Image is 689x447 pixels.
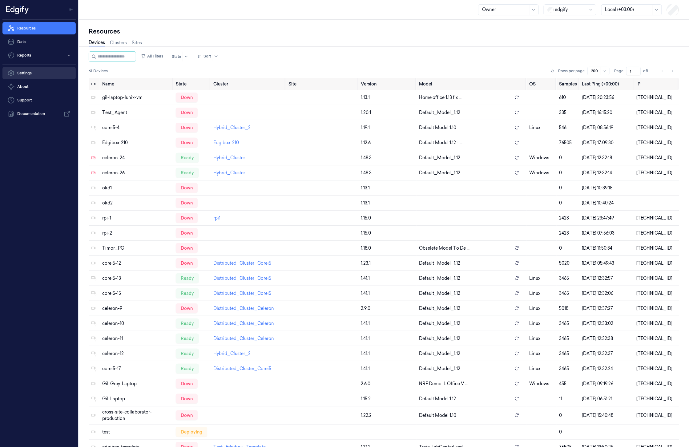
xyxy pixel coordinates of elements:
[2,108,76,120] a: Documentation
[361,275,414,282] div: 1.41.1
[102,94,171,101] div: gil-laptop-lunix-vm
[637,94,677,101] div: [TECHNICAL_ID]
[559,320,577,327] div: 3465
[419,320,460,327] span: Default_Model_1.12
[361,366,414,372] div: 1.41.1
[559,350,577,357] div: 3465
[419,290,460,297] span: Default_Model_1.12
[559,125,577,131] div: 546
[559,260,577,267] div: 5020
[419,366,460,372] span: Default_Model_1.12
[582,140,632,146] div: [DATE] 17:09:30
[637,260,677,267] div: [TECHNICAL_ID]
[559,366,577,372] div: 3465
[529,366,554,372] p: linux
[102,409,171,422] div: cross-site-collaborator-production
[213,291,271,296] a: Distributed_Cluster_Corei5
[102,215,171,221] div: rpi-1
[176,153,199,163] div: ready
[559,412,577,419] div: 0
[2,49,76,61] button: Reports
[213,125,251,130] a: Hybrid_Cluster_2
[89,68,108,74] span: 61 Devices
[419,260,460,267] span: Default_Model_1.12
[176,364,199,374] div: ready
[582,412,632,419] div: [DATE] 15:40:48
[361,396,414,402] div: 1.15.2
[361,260,414,267] div: 1.23.1
[637,155,677,161] div: [TECHNICAL_ID]
[173,78,211,90] th: State
[213,215,220,221] a: rpi1
[213,170,245,176] a: Hybrid_Cluster
[102,230,171,236] div: rpi-2
[529,170,554,176] p: windows
[419,245,469,251] span: Obselete Model To De ...
[419,396,462,402] span: Default Model 1.12 - ...
[637,140,677,146] div: [TECHNICAL_ID]
[102,429,171,435] div: test
[419,109,460,116] span: Default_Model_1.12
[361,305,414,312] div: 2.9.0
[419,125,456,131] span: Default Model 1.10
[582,320,632,327] div: [DATE] 12:33:02
[582,305,632,312] div: [DATE] 12:37:27
[559,381,577,387] div: 455
[419,412,456,419] span: Default Model 1.10
[637,109,677,116] div: [TECHNICAL_ID]
[529,381,554,387] p: windows
[582,170,632,176] div: [DATE] 12:32:14
[559,230,577,236] div: 2423
[582,109,632,116] div: [DATE] 16:15:20
[582,245,632,251] div: [DATE] 11:50:34
[176,198,198,208] div: down
[558,68,585,74] p: Rows per page
[213,351,251,356] a: Hybrid_Cluster_2
[419,350,460,357] span: Default_Model_1.12
[361,94,414,101] div: 1.13.1
[582,94,632,101] div: [DATE] 20:23:56
[637,215,677,221] div: [TECHNICAL_ID]
[559,109,577,116] div: 335
[176,273,199,283] div: ready
[559,200,577,206] div: 0
[66,5,76,14] button: Toggle Navigation
[582,125,632,131] div: [DATE] 08:56:19
[637,366,677,372] div: [TECHNICAL_ID]
[102,245,171,251] div: Timor_PC
[361,350,414,357] div: 1.41.1
[358,78,417,90] th: Version
[286,78,358,90] th: Site
[102,260,171,267] div: corei5-12
[559,305,577,312] div: 5018
[419,381,468,387] span: NRF Demo IL Office V ...
[102,109,171,116] div: Test_Agent
[529,290,554,297] p: linux
[139,51,166,61] button: All Filters
[361,412,414,419] div: 1.22.2
[132,40,142,46] a: Sites
[559,290,577,297] div: 3465
[419,94,461,101] span: Home office 1.13 fix ...
[643,68,653,74] span: of 1
[582,155,632,161] div: [DATE] 12:32:18
[559,94,577,101] div: 610
[361,200,414,206] div: 1.13.1
[529,155,554,161] p: windows
[527,78,557,90] th: OS
[213,275,271,281] a: Distributed_Cluster_Corei5
[102,200,171,206] div: okd2
[102,320,171,327] div: celeron-10
[582,200,632,206] div: [DATE] 10:40:24
[176,349,199,358] div: ready
[176,394,198,404] div: down
[557,78,579,90] th: Samples
[637,396,677,402] div: [TECHNICAL_ID]
[176,138,198,148] div: down
[419,335,460,342] span: Default_Model_1.12
[2,36,76,48] a: Data
[2,81,76,93] button: About
[637,305,677,312] div: [TECHNICAL_ID]
[582,275,632,282] div: [DATE] 12:32:57
[637,335,677,342] div: [TECHNICAL_ID]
